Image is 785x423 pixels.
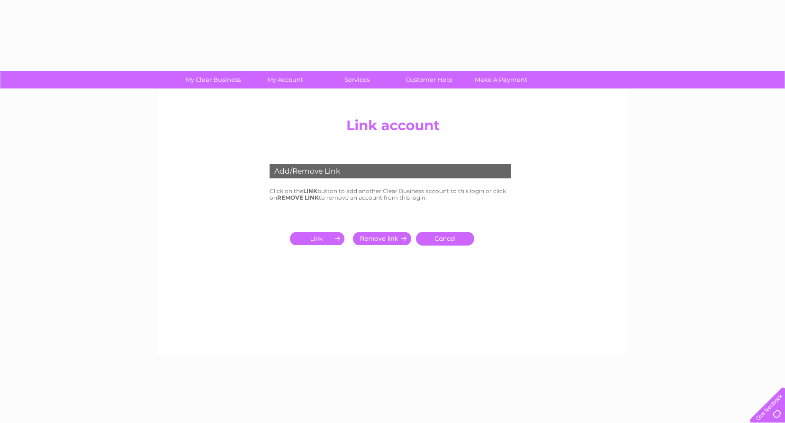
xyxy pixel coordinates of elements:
[390,71,468,88] a: Customer Help
[277,194,319,201] b: REMOVE LINK
[290,232,348,245] input: Submit
[270,164,511,178] div: Add/Remove Link
[246,71,324,88] a: My Account
[318,71,396,88] a: Services
[303,187,317,194] b: LINK
[353,232,411,245] input: Submit
[416,232,474,246] a: Cancel
[462,71,540,88] a: Make A Payment
[267,185,518,203] td: Click on the button to add another Clear Business account to this login or click on to remove an ...
[174,71,252,88] a: My Clear Business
